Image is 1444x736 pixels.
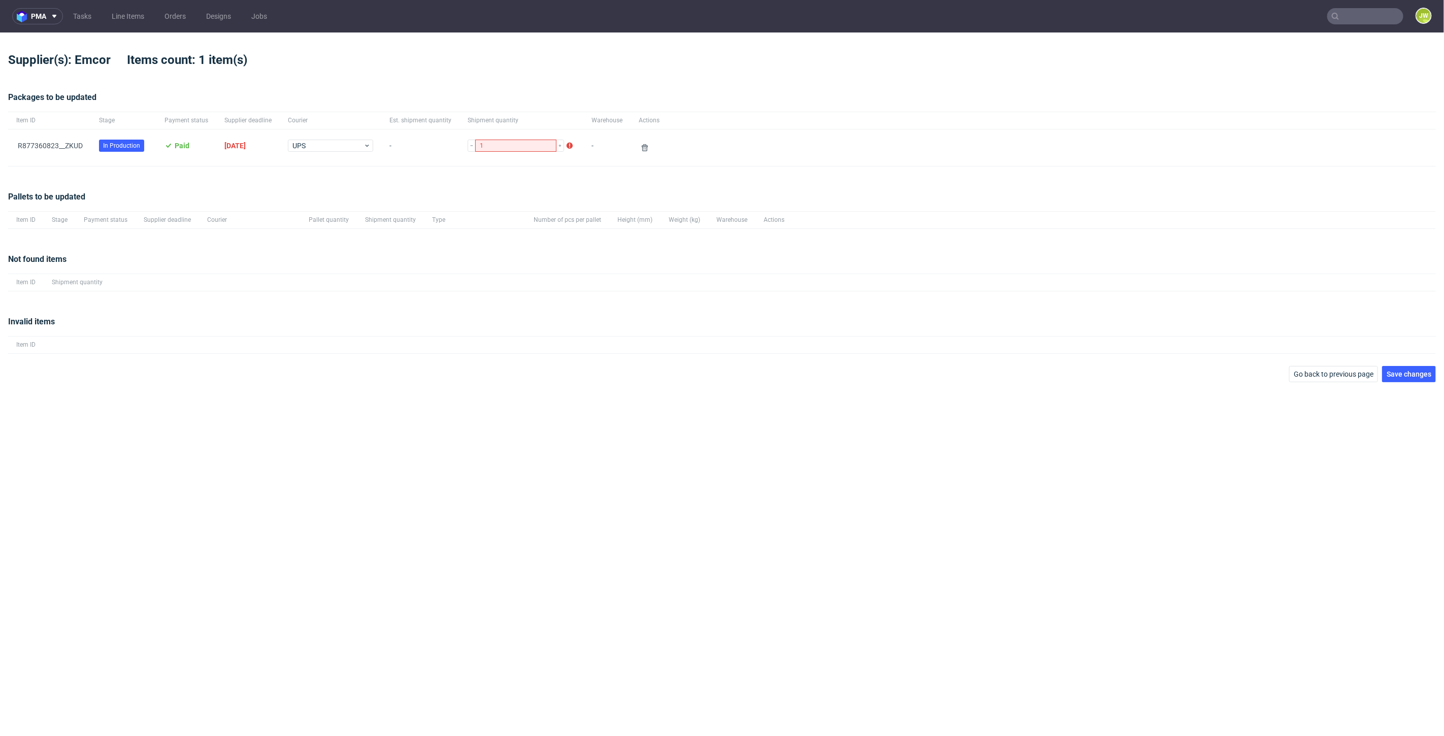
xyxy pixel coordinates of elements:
span: - [389,142,451,154]
span: Payment status [84,216,127,224]
span: Weight (kg) [669,216,700,224]
span: UPS [292,141,364,151]
span: Stage [52,216,68,224]
span: Supplier(s): Emcor [8,53,127,67]
button: Save changes [1382,366,1436,382]
span: Warehouse [592,116,622,125]
span: Item ID [16,278,36,287]
span: [DATE] [224,142,246,150]
span: Item ID [16,116,83,125]
span: Warehouse [716,216,747,224]
span: Est. shipment quantity [389,116,451,125]
button: Go back to previous page [1289,366,1378,382]
span: Supplier deadline [224,116,272,125]
span: Items count: 1 item(s) [127,53,264,67]
span: In Production [103,141,140,150]
span: Number of pcs per pallet [534,216,601,224]
span: pma [31,13,46,20]
span: Go back to previous page [1294,371,1373,378]
span: Payment status [165,116,208,125]
span: Actions [639,116,660,125]
a: Tasks [67,8,97,24]
a: Jobs [245,8,273,24]
a: Designs [200,8,237,24]
img: logo [17,11,31,22]
span: Pallet quantity [309,216,349,224]
a: R877360823__ZKUD [16,142,83,150]
span: Courier [207,216,292,224]
span: Supplier deadline [144,216,191,224]
div: Packages to be updated [8,91,1436,112]
span: Item ID [16,341,36,349]
span: Courier [288,116,373,125]
figcaption: JW [1417,9,1431,23]
a: Line Items [106,8,150,24]
div: Not found items [8,253,1436,274]
span: Paid [175,142,189,150]
span: Actions [764,216,784,224]
div: Invalid items [8,316,1436,336]
button: pma [12,8,63,24]
span: Item ID [16,216,36,224]
span: Shipment quantity [52,278,103,287]
span: Shipment quantity [468,116,575,125]
span: Save changes [1387,371,1431,378]
a: Orders [158,8,192,24]
span: Stage [99,116,148,125]
div: Pallets to be updated [8,191,1436,211]
span: - [592,142,622,154]
span: Shipment quantity [365,216,416,224]
span: Height (mm) [617,216,652,224]
span: Type [432,216,517,224]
